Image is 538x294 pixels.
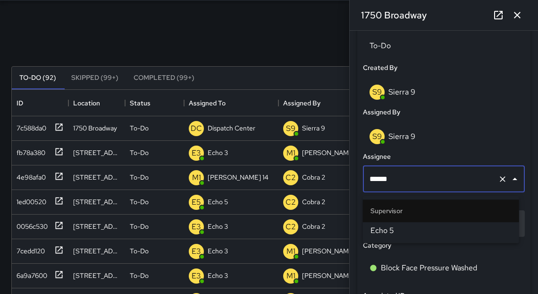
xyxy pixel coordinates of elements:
div: 995 Franklin Street [73,271,120,280]
p: To-Do [130,246,149,256]
p: To-Do [130,148,149,157]
p: To-Do [130,197,149,207]
div: 1739 Broadway [73,222,120,231]
div: 1750 Broadway [73,123,117,133]
li: Supervisor [363,199,519,222]
div: Status [130,90,151,116]
button: Skipped (99+) [64,67,126,89]
div: 6a9a7600 [13,267,47,280]
div: ID [12,90,68,116]
p: E3 [192,147,201,159]
div: 4e98afa0 [13,169,46,182]
div: 902 Washington Street [73,173,120,182]
p: Echo 3 [208,148,228,157]
p: E5 [192,197,201,208]
p: Echo 3 [208,222,228,231]
button: To-Do (92) [12,67,64,89]
span: Echo 5 [370,225,512,236]
div: 405 9th Street [73,246,120,256]
div: 7cedd120 [13,242,45,256]
p: [PERSON_NAME] 14 [302,148,363,157]
p: Echo 3 [208,271,228,280]
div: Status [125,90,184,116]
p: M1 [286,246,295,257]
div: ID [17,90,23,116]
p: [PERSON_NAME] 10 [302,271,363,280]
div: 1437 Franklin Street [73,197,120,207]
p: Cobra 2 [302,222,325,231]
p: S9 [286,123,295,134]
p: Cobra 2 [302,173,325,182]
p: To-Do [130,222,149,231]
button: Completed (99+) [126,67,202,89]
div: Assigned By [283,90,320,116]
p: M1 [286,147,295,159]
div: 1ed00520 [13,193,46,207]
p: M1 [192,172,201,183]
p: C2 [286,172,296,183]
p: Dispatch Center [208,123,255,133]
p: Sierra 9 [302,123,325,133]
p: [PERSON_NAME] 14 [208,173,269,182]
p: [PERSON_NAME] 10 [302,246,363,256]
div: 777 Broadway [73,148,120,157]
p: C2 [286,197,296,208]
p: E3 [192,270,201,282]
p: To-Do [130,271,149,280]
div: Assigned To [189,90,226,116]
div: fb78a380 [13,144,45,157]
p: E3 [192,221,201,233]
p: C2 [286,221,296,233]
p: To-Do [130,173,149,182]
div: Assigned To [184,90,278,116]
p: Cobra 2 [302,197,325,207]
div: 0056c530 [13,218,48,231]
div: Assigned By [278,90,373,116]
div: 7c588da0 [13,120,46,133]
p: Echo 3 [208,246,228,256]
p: E3 [192,246,201,257]
div: Location [68,90,125,116]
p: DC [191,123,202,134]
p: To-Do [130,123,149,133]
div: Location [73,90,100,116]
p: Echo 5 [208,197,228,207]
p: M1 [286,270,295,282]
